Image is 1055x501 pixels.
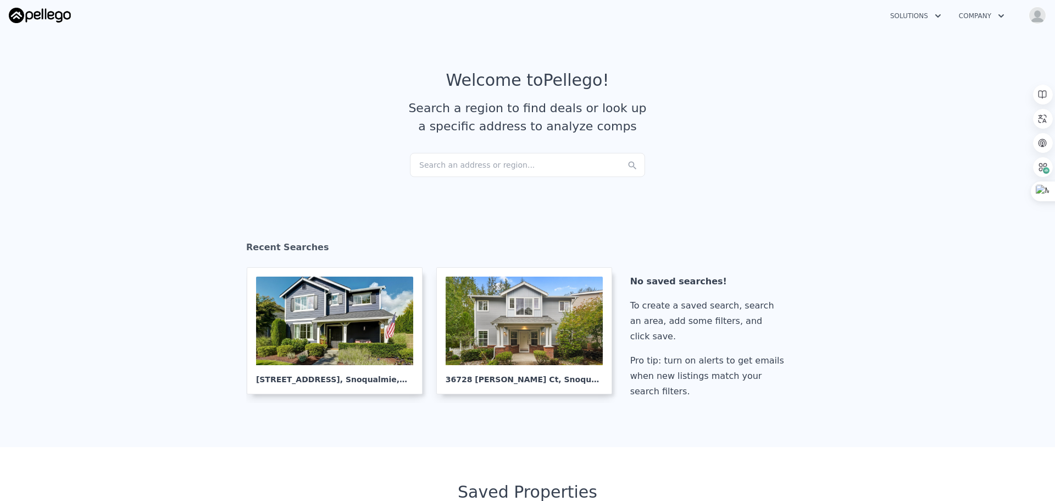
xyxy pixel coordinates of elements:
a: 36728 [PERSON_NAME] Ct, Snoqualmie [436,267,621,394]
div: 36728 [PERSON_NAME] Ct , Snoqualmie [446,365,603,385]
div: Pro tip: turn on alerts to get emails when new listings match your search filters. [630,353,789,399]
button: Solutions [881,6,950,26]
a: [STREET_ADDRESS], Snoqualmie,WA 98065 [247,267,431,394]
img: Pellego [9,8,71,23]
div: No saved searches! [630,274,789,289]
div: To create a saved search, search an area, add some filters, and click save. [630,298,789,344]
button: Company [950,6,1013,26]
img: avatar [1029,7,1046,24]
span: , WA 98065 [397,375,443,384]
div: [STREET_ADDRESS] , Snoqualmie [256,365,413,385]
div: Search an address or region... [410,153,645,177]
div: Recent Searches [246,232,809,267]
div: Search a region to find deals or look up a specific address to analyze comps [404,99,651,135]
div: Welcome to Pellego ! [446,70,609,90]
